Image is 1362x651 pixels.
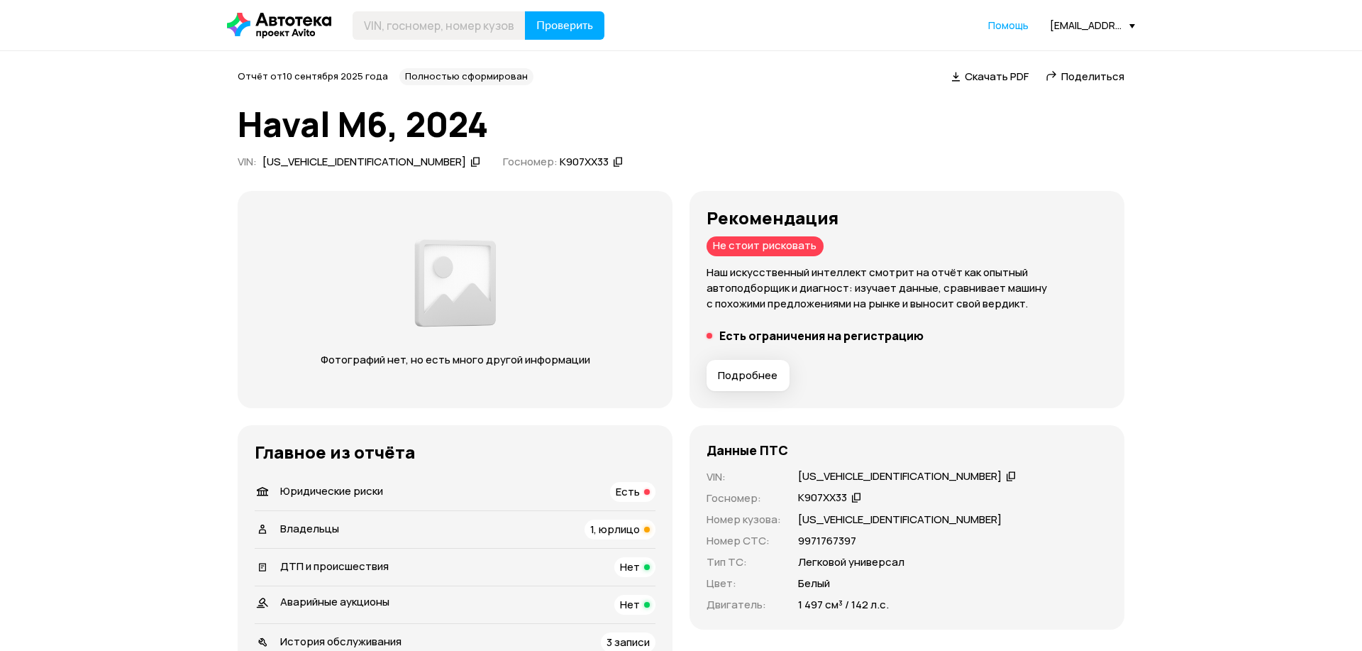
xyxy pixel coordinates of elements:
span: История обслуживания [280,634,402,649]
span: Отчёт от 10 сентября 2025 года [238,70,388,82]
h5: Есть ограничения на регистрацию [719,329,924,343]
h3: Главное из отчёта [255,442,655,462]
h1: Haval M6, 2024 [238,105,1124,143]
h4: Данные ПТС [707,442,788,458]
span: Помощь [988,18,1029,32]
p: Номер кузова : [707,512,781,527]
p: 1 497 см³ / 142 л.с. [798,597,889,613]
span: Юридические риски [280,483,383,498]
div: [US_VEHICLE_IDENTIFICATION_NUMBER] [798,469,1002,484]
span: Скачать PDF [965,69,1029,84]
span: Нет [620,597,640,612]
p: Госномер : [707,491,781,506]
span: Поделиться [1061,69,1124,84]
button: Подробнее [707,360,790,391]
div: Не стоит рисковать [707,236,824,256]
p: Цвет : [707,576,781,591]
p: [US_VEHICLE_IDENTIFICATION_NUMBER] [798,512,1002,527]
span: Госномер: [503,154,558,169]
p: 9971767397 [798,533,856,549]
p: Наш искусственный интеллект смотрит на отчёт как опытный автоподборщик и диагност: изучает данные... [707,265,1107,312]
span: 1, юрлицо [590,522,640,537]
a: Помощь [988,18,1029,33]
p: Фотографий нет, но есть много другой информации [306,352,604,368]
p: Тип ТС : [707,554,781,570]
img: d89e54fb62fcf1f0.png [411,231,500,335]
div: К907ХХ33 [560,155,609,170]
div: К907ХХ33 [798,491,847,505]
a: Скачать PDF [951,69,1029,84]
span: 3 записи [607,635,650,650]
h3: Рекомендация [707,208,1107,228]
span: Подробнее [718,368,777,383]
p: VIN : [707,469,781,485]
button: Проверить [525,11,604,40]
p: Белый [798,576,830,591]
span: Есть [616,484,640,499]
div: [EMAIL_ADDRESS][DOMAIN_NAME] [1050,18,1135,32]
span: Владельцы [280,521,339,536]
span: Аварийные аукционы [280,594,389,609]
span: VIN : [238,154,257,169]
span: Проверить [536,20,593,31]
span: ДТП и происшествия [280,559,389,574]
p: Двигатель : [707,597,781,613]
input: VIN, госномер, номер кузова [353,11,526,40]
a: Поделиться [1046,69,1124,84]
p: Легковой универсал [798,554,904,570]
p: Номер СТС : [707,533,781,549]
span: Нет [620,559,640,574]
div: Полностью сформирован [399,68,533,85]
div: [US_VEHICLE_IDENTIFICATION_NUMBER] [262,155,466,170]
